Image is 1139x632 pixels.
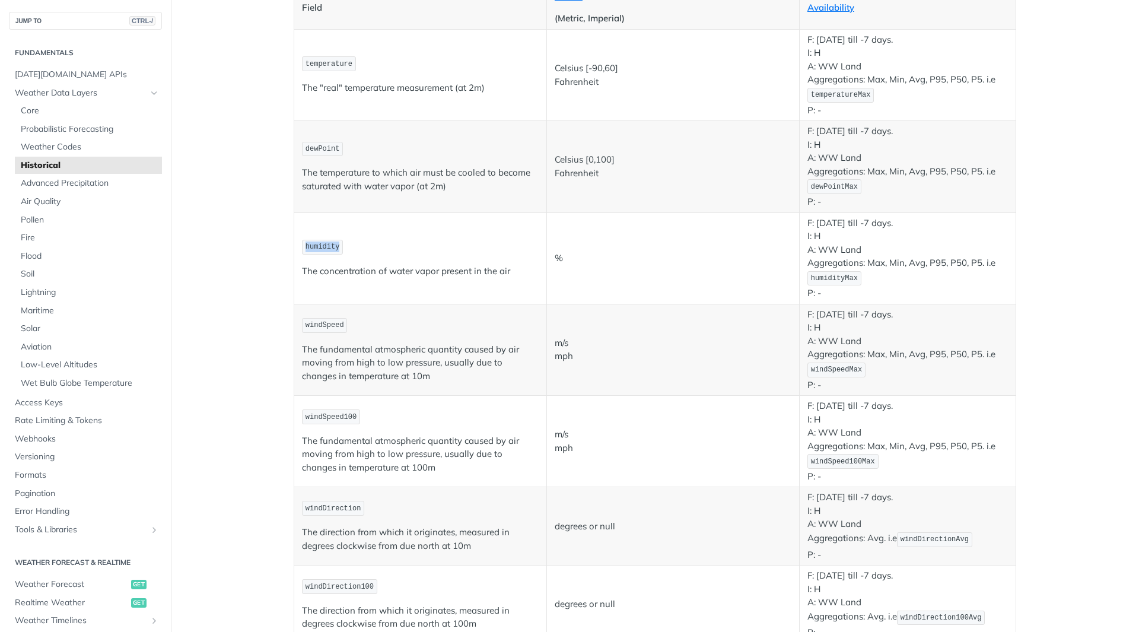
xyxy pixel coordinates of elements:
[15,174,162,192] a: Advanced Precipitation
[15,229,162,247] a: Fire
[15,615,147,627] span: Weather Timelines
[15,157,162,174] a: Historical
[129,16,155,26] span: CTRL-/
[901,614,982,622] span: windDirection100Avg
[149,525,159,535] button: Show subpages for Tools & Libraries
[306,321,344,329] span: windSpeed
[9,412,162,430] a: Rate Limiting & Tokens
[811,458,875,466] span: windSpeed100Max
[15,284,162,301] a: Lightning
[555,520,791,533] p: degrees or null
[306,243,340,251] span: humidity
[9,557,162,568] h2: Weather Forecast & realtime
[302,343,539,383] p: The fundamental atmospheric quantity caused by air moving from high to low pressure, usually due ...
[302,1,539,15] p: Field
[15,451,159,463] span: Versioning
[811,91,871,99] span: temperatureMax
[555,62,791,88] p: Celsius [-90,60] Fahrenheit
[15,120,162,138] a: Probabilistic Forecasting
[9,466,162,484] a: Formats
[306,504,361,513] span: windDirection
[9,503,162,520] a: Error Handling
[131,598,147,608] span: get
[811,274,858,282] span: humidityMax
[15,469,159,481] span: Formats
[15,320,162,338] a: Solar
[807,125,1008,208] p: F: [DATE] till -7 days. I: H A: WW Land Aggregations: Max, Min, Avg, P95, P50, P5. i.e P: -
[21,287,159,298] span: Lightning
[15,524,147,536] span: Tools & Libraries
[21,177,159,189] span: Advanced Precipitation
[149,616,159,625] button: Show subpages for Weather Timelines
[9,84,162,102] a: Weather Data LayersHide subpages for Weather Data Layers
[9,394,162,412] a: Access Keys
[15,69,159,81] span: [DATE][DOMAIN_NAME] APIs
[131,580,147,589] span: get
[9,448,162,466] a: Versioning
[21,341,159,353] span: Aviation
[555,252,791,265] p: %
[15,506,159,517] span: Error Handling
[21,141,159,153] span: Weather Codes
[21,250,159,262] span: Flood
[15,247,162,265] a: Flood
[807,399,1008,483] p: F: [DATE] till -7 days. I: H A: WW Land Aggregations: Max, Min, Avg, P95, P50, P5. i.e P: -
[15,265,162,283] a: Soil
[901,535,969,544] span: windDirectionAvg
[15,87,147,99] span: Weather Data Layers
[306,413,357,421] span: windSpeed100
[555,153,791,180] p: Celsius [0,100] Fahrenheit
[555,428,791,455] p: m/s mph
[21,123,159,135] span: Probabilistic Forecasting
[306,583,374,591] span: windDirection100
[15,579,128,590] span: Weather Forecast
[555,12,791,26] p: (Metric, Imperial)
[302,526,539,552] p: The direction from which it originates, measured in degrees clockwise from due north at 10m
[21,268,159,280] span: Soil
[15,356,162,374] a: Low-Level Altitudes
[302,265,539,278] p: The concentration of water vapor present in the air
[811,366,862,374] span: windSpeedMax
[15,338,162,356] a: Aviation
[302,434,539,475] p: The fundamental atmospheric quantity caused by air moving from high to low pressure, usually due ...
[15,433,159,445] span: Webhooks
[302,81,539,95] p: The "real" temperature measurement (at 2m)
[21,214,159,226] span: Pollen
[306,60,352,68] span: temperature
[807,308,1008,392] p: F: [DATE] till -7 days. I: H A: WW Land Aggregations: Max, Min, Avg, P95, P50, P5. i.e P: -
[15,302,162,320] a: Maritime
[555,336,791,363] p: m/s mph
[15,415,159,427] span: Rate Limiting & Tokens
[9,12,162,30] button: JUMP TOCTRL-/
[9,47,162,58] h2: Fundamentals
[807,33,1008,117] p: F: [DATE] till -7 days. I: H A: WW Land Aggregations: Max, Min, Avg, P95, P50, P5. i.e P: -
[21,160,159,172] span: Historical
[21,305,159,317] span: Maritime
[21,196,159,208] span: Air Quality
[15,193,162,211] a: Air Quality
[9,594,162,612] a: Realtime Weatherget
[807,217,1008,300] p: F: [DATE] till -7 days. I: H A: WW Land Aggregations: Max, Min, Avg, P95, P50, P5. i.e P: -
[811,183,858,191] span: dewPointMax
[9,612,162,630] a: Weather TimelinesShow subpages for Weather Timelines
[15,374,162,392] a: Wet Bulb Globe Temperature
[807,2,854,13] a: Availability
[15,102,162,120] a: Core
[807,491,1008,561] p: F: [DATE] till -7 days. I: H A: WW Land Aggregations: Avg. i.e P: -
[9,576,162,593] a: Weather Forecastget
[21,323,159,335] span: Solar
[9,66,162,84] a: [DATE][DOMAIN_NAME] APIs
[15,138,162,156] a: Weather Codes
[15,597,128,609] span: Realtime Weather
[21,377,159,389] span: Wet Bulb Globe Temperature
[15,211,162,229] a: Pollen
[9,521,162,539] a: Tools & LibrariesShow subpages for Tools & Libraries
[21,105,159,117] span: Core
[21,232,159,244] span: Fire
[15,397,159,409] span: Access Keys
[302,604,539,631] p: The direction from which it originates, measured in degrees clockwise from due north at 100m
[555,598,791,611] p: degrees or null
[9,430,162,448] a: Webhooks
[149,88,159,98] button: Hide subpages for Weather Data Layers
[306,145,340,153] span: dewPoint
